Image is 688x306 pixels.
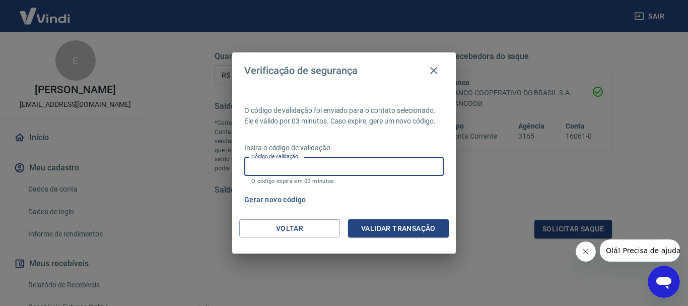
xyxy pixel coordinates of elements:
[239,219,340,238] button: Voltar
[6,7,85,15] span: Olá! Precisa de ajuda?
[244,143,444,153] p: Insira o código de validação
[244,65,358,77] h4: Verificação de segurança
[240,191,310,209] button: Gerar novo código
[251,178,437,185] p: O código expira em 03 minutos.
[648,266,680,298] iframe: Botão para abrir a janela de mensagens
[244,105,444,127] p: O código de validação foi enviado para o contato selecionado. Ele é válido por 03 minutos. Caso e...
[600,239,680,262] iframe: Mensagem da empresa
[576,241,596,262] iframe: Fechar mensagem
[251,153,298,160] label: Código de validação
[348,219,449,238] button: Validar transação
